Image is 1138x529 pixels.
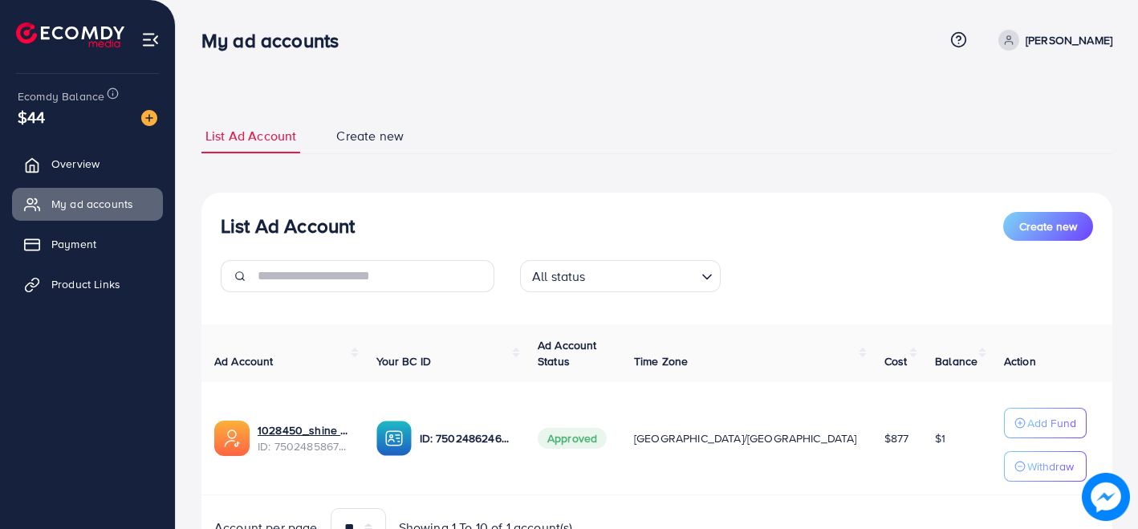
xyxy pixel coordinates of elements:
[16,22,124,47] img: logo
[1027,457,1074,476] p: Withdraw
[884,430,909,446] span: $877
[12,188,163,220] a: My ad accounts
[201,29,352,52] h3: My ad accounts
[141,31,160,49] img: menu
[420,429,513,448] p: ID: 7502486246770786320
[1004,353,1036,369] span: Action
[51,276,120,292] span: Product Links
[1019,218,1077,234] span: Create new
[935,430,945,446] span: $1
[221,214,355,238] h3: List Ad Account
[258,438,351,454] span: ID: 7502485867387338759
[538,428,607,449] span: Approved
[884,353,908,369] span: Cost
[12,148,163,180] a: Overview
[376,353,432,369] span: Your BC ID
[51,156,100,172] span: Overview
[51,236,96,252] span: Payment
[1003,212,1093,241] button: Create new
[1082,473,1130,521] img: image
[214,353,274,369] span: Ad Account
[935,353,977,369] span: Balance
[376,421,412,456] img: ic-ba-acc.ded83a64.svg
[336,127,404,145] span: Create new
[1027,413,1076,433] p: Add Fund
[1026,31,1112,50] p: [PERSON_NAME]
[538,337,597,369] span: Ad Account Status
[520,260,721,292] div: Search for option
[18,88,104,104] span: Ecomdy Balance
[141,110,157,126] img: image
[214,421,250,456] img: ic-ads-acc.e4c84228.svg
[634,353,688,369] span: Time Zone
[12,268,163,300] a: Product Links
[634,430,857,446] span: [GEOGRAPHIC_DATA]/[GEOGRAPHIC_DATA]
[992,30,1112,51] a: [PERSON_NAME]
[529,265,589,288] span: All status
[1004,451,1087,482] button: Withdraw
[205,127,296,145] span: List Ad Account
[258,422,351,438] a: 1028450_shine appeal_1746808772166
[258,422,351,455] div: <span class='underline'>1028450_shine appeal_1746808772166</span></br>7502485867387338759
[18,105,45,128] span: $44
[12,228,163,260] a: Payment
[591,262,695,288] input: Search for option
[51,196,133,212] span: My ad accounts
[1004,408,1087,438] button: Add Fund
